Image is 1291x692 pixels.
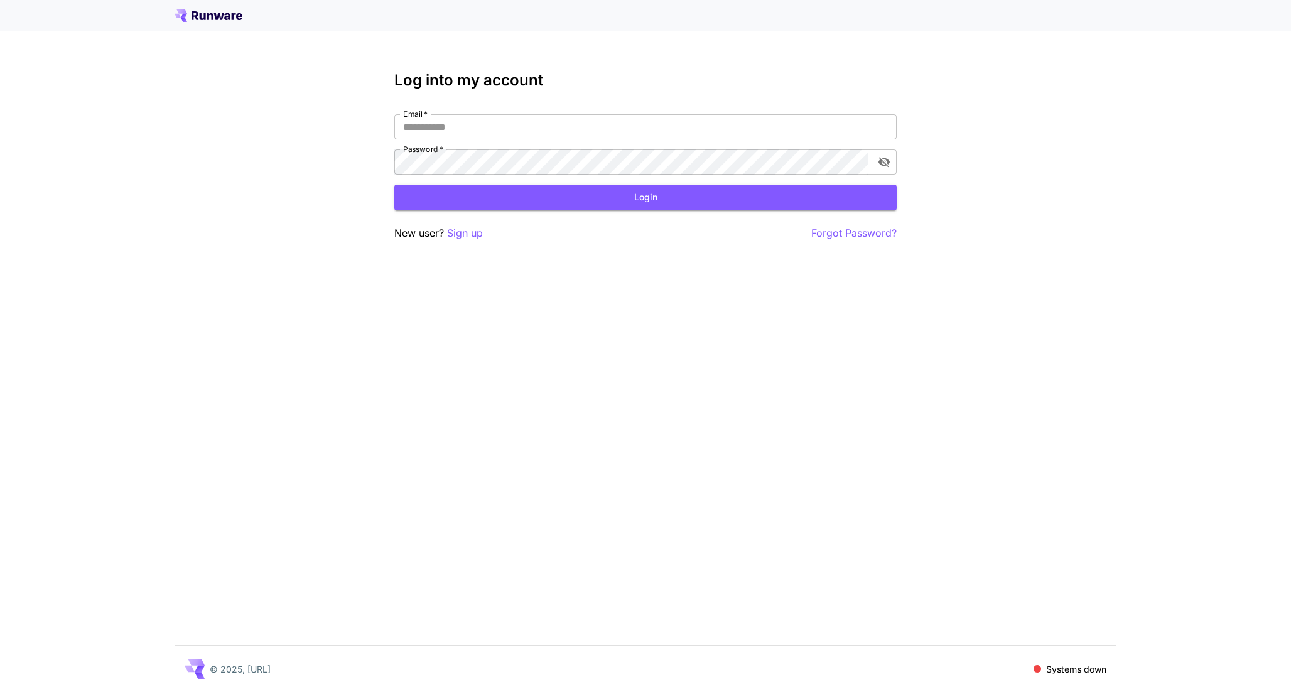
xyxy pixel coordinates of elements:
p: New user? [394,225,483,241]
label: Email [403,109,428,119]
button: Login [394,185,897,210]
p: © 2025, [URL] [210,662,271,676]
button: Sign up [447,225,483,241]
button: toggle password visibility [873,151,895,173]
h3: Log into my account [394,72,897,89]
label: Password [403,144,443,154]
p: Systems down [1046,662,1106,676]
button: Forgot Password? [811,225,897,241]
